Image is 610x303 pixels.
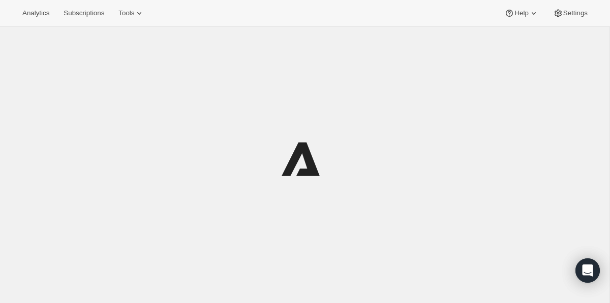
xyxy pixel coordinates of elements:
button: Tools [112,6,150,20]
span: Tools [118,9,134,17]
span: Help [514,9,528,17]
div: Open Intercom Messenger [575,258,600,283]
span: Analytics [22,9,49,17]
span: Settings [563,9,588,17]
span: Subscriptions [64,9,104,17]
button: Analytics [16,6,55,20]
button: Subscriptions [57,6,110,20]
button: Help [498,6,544,20]
button: Settings [547,6,594,20]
